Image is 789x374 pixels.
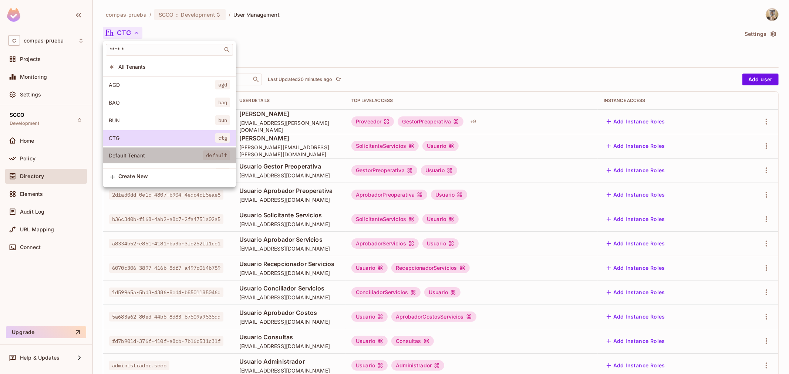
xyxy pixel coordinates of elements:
[103,147,236,163] div: Show only users with a role in this tenant: Default Tenant
[109,99,215,106] span: BAQ
[103,165,236,181] div: Show only users with a role in this tenant: TLU
[215,168,230,178] span: tlu
[103,77,236,93] div: Show only users with a role in this tenant: AGD
[215,133,230,143] span: ctg
[103,130,236,146] div: Show only users with a role in this tenant: CTG
[215,98,230,107] span: baq
[109,152,203,159] span: Default Tenant
[109,117,215,124] span: BUN
[103,95,236,110] div: Show only users with a role in this tenant: BAQ
[103,112,236,128] div: Show only users with a role in this tenant: BUN
[215,80,230,89] span: agd
[118,63,230,70] span: All Tenants
[109,81,215,88] span: AGD
[109,135,215,142] span: CTG
[203,150,230,160] span: default
[118,173,230,179] span: Create New
[215,115,230,125] span: bun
